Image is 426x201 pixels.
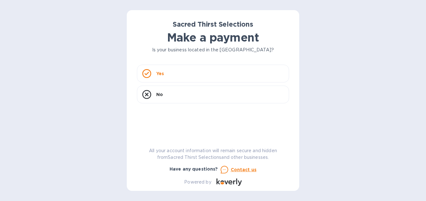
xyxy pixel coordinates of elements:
[137,31,289,44] h1: Make a payment
[137,147,289,161] p: All your account information will remain secure and hidden from Sacred Thirst Selections and othe...
[184,179,211,185] p: Powered by
[231,167,257,172] u: Contact us
[156,70,164,77] p: Yes
[170,166,218,172] b: Have any questions?
[173,20,253,28] b: Sacred Thirst Selections
[137,47,289,53] p: Is your business located in the [GEOGRAPHIC_DATA]?
[156,91,163,98] p: No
